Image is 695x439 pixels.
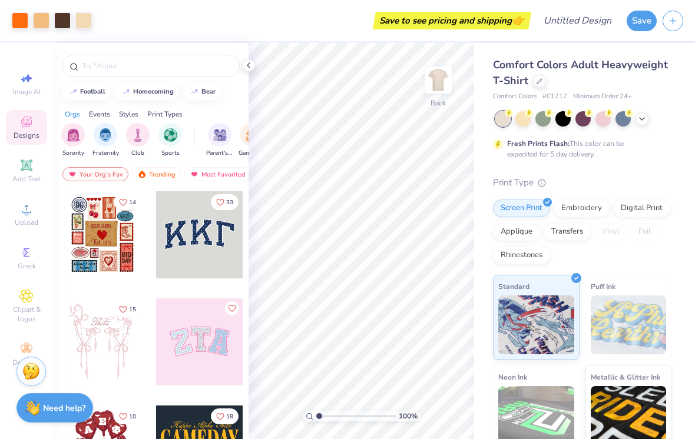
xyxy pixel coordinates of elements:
[43,403,85,414] strong: Need help?
[68,88,78,95] img: trend_line.gif
[158,123,182,158] button: filter button
[132,167,181,181] div: Trending
[498,280,529,292] span: Standard
[239,123,266,158] div: filter for Game Day
[183,83,221,101] button: bear
[121,88,131,95] img: trend_line.gif
[92,149,119,158] span: Fraternity
[493,92,537,102] span: Comfort Colors
[213,128,227,142] img: Parent's Weekend Image
[92,123,119,158] div: filter for Fraternity
[239,123,266,158] button: filter button
[507,138,652,159] div: This color can be expedited for 5 day delivery.
[206,149,233,158] span: Parent's Weekend
[80,88,105,95] div: football
[126,123,150,158] div: filter for Club
[226,199,233,205] span: 33
[14,131,39,140] span: Designs
[591,371,660,383] span: Metallic & Glitter Ink
[542,92,567,102] span: # C1717
[99,128,112,142] img: Fraternity Image
[114,408,141,424] button: Like
[131,128,144,142] img: Club Image
[613,199,670,217] div: Digital Print
[226,414,233,420] span: 18
[190,170,199,178] img: most_fav.gif
[631,223,658,241] div: Foil
[534,9,621,32] input: Untitled Design
[493,247,550,264] div: Rhinestones
[498,371,527,383] span: Neon Ink
[61,123,85,158] div: filter for Sorority
[239,149,266,158] span: Game Day
[211,194,239,210] button: Like
[62,83,111,101] button: football
[246,128,259,142] img: Game Day Image
[164,128,177,142] img: Sports Image
[89,109,110,119] div: Events
[591,280,615,292] span: Puff Ink
[126,123,150,158] button: filter button
[426,68,450,92] img: Back
[62,167,128,181] div: Your Org's Fav
[129,414,136,420] span: 10
[114,301,141,317] button: Like
[114,194,141,210] button: Like
[512,13,525,27] span: 👉
[493,223,540,241] div: Applique
[225,301,239,315] button: Like
[68,170,77,178] img: most_fav.gif
[554,199,610,217] div: Embroidery
[399,411,418,421] span: 100 %
[591,295,667,354] img: Puff Ink
[158,123,182,158] div: filter for Sports
[67,128,80,142] img: Sorority Image
[131,149,144,158] span: Club
[65,109,80,119] div: Orgs
[201,88,216,95] div: bear
[498,295,574,354] img: Standard
[12,358,41,367] span: Decorate
[119,109,138,119] div: Styles
[206,123,233,158] button: filter button
[493,199,550,217] div: Screen Print
[12,174,41,184] span: Add Text
[147,109,183,119] div: Print Types
[13,87,41,97] span: Image AI
[92,123,119,158] button: filter button
[6,305,47,324] span: Clipart & logos
[376,12,528,29] div: Save to see pricing and shipping
[493,58,668,88] span: Comfort Colors Adult Heavyweight T-Shirt
[206,123,233,158] div: filter for Parent's Weekend
[161,149,180,158] span: Sports
[573,92,632,102] span: Minimum Order: 24 +
[18,261,36,271] span: Greek
[431,98,446,108] div: Back
[544,223,591,241] div: Transfers
[190,88,199,95] img: trend_line.gif
[129,199,136,205] span: 14
[493,176,671,189] div: Print Type
[507,139,570,148] strong: Fresh Prints Flash:
[133,88,174,95] div: homecoming
[129,307,136,312] span: 15
[81,60,232,72] input: Try "Alpha"
[594,223,627,241] div: Vinyl
[115,83,179,101] button: homecoming
[184,167,251,181] div: Most Favorited
[627,11,657,31] button: Save
[211,408,239,424] button: Like
[15,218,38,227] span: Upload
[62,149,84,158] span: Sorority
[61,123,85,158] button: filter button
[137,170,147,178] img: trending.gif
